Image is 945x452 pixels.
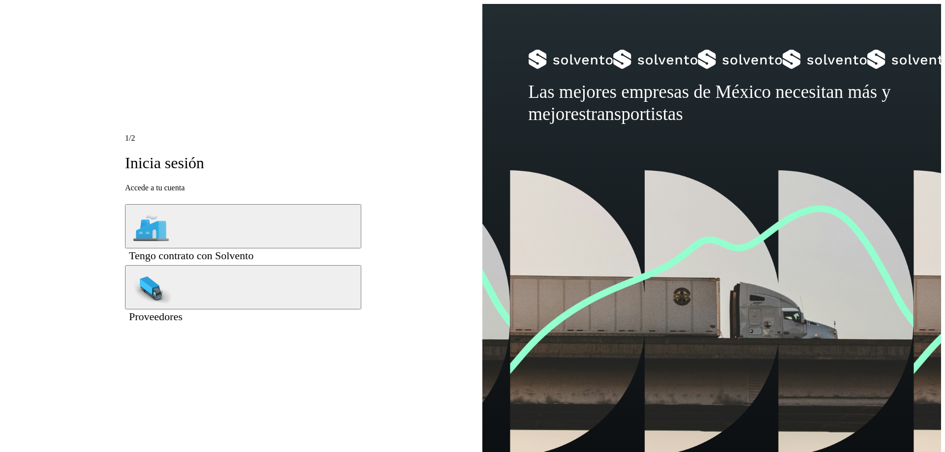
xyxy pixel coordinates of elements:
button: Tengo contrato con Solvento [118,211,354,256]
h2: Las mejores empresas de México necesitan más y mejores [520,79,898,122]
div: /2 [118,138,354,150]
p: Accede a tu cuenta [118,190,354,200]
span: transportistas [646,100,764,121]
button: Proveedores [118,263,354,307]
span: 1 [118,139,121,149]
span: Proveedores [172,279,239,291]
span: Tengo contrato con Solvento [172,228,325,240]
h1: Inicia sesión [118,161,354,180]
